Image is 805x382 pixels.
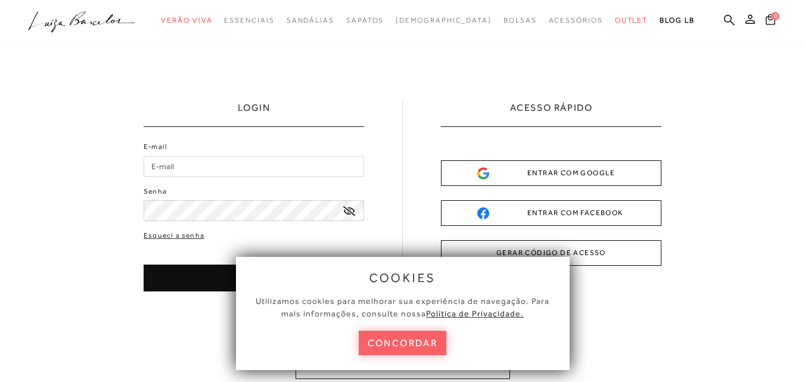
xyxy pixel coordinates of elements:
span: Verão Viva [161,16,212,24]
a: Esqueci a senha [144,230,204,241]
span: Acessórios [549,16,603,24]
span: Bolsas [503,16,537,24]
span: Sandálias [287,16,334,24]
a: noSubCategoriesText [161,10,212,32]
span: Sapatos [346,16,384,24]
input: E-mail [144,156,364,177]
button: ENTRAR COM FACEBOOK [441,200,661,226]
span: [DEMOGRAPHIC_DATA] [396,16,492,24]
a: noSubCategoriesText [396,10,492,32]
span: Utilizamos cookies para melhorar sua experiência de navegação. Para mais informações, consulte nossa [256,296,549,318]
a: noSubCategoriesText [346,10,384,32]
span: 0 [771,12,779,20]
div: ENTRAR COM FACEBOOK [477,207,625,219]
a: noSubCategoriesText [224,10,274,32]
a: Política de Privacidade. [426,309,524,318]
button: 0 [762,13,779,29]
div: ENTRAR COM GOOGLE [477,167,625,179]
span: cookies [369,271,436,284]
a: exibir senha [343,206,355,215]
h2: ACESSO RÁPIDO [510,101,593,126]
label: E-mail [144,141,167,153]
h1: LOGIN [238,101,271,126]
a: noSubCategoriesText [549,10,603,32]
span: Outlet [615,16,648,24]
a: noSubCategoriesText [615,10,648,32]
span: Essenciais [224,16,274,24]
button: ENTRAR [144,265,364,291]
button: ENTRAR COM GOOGLE [441,160,661,186]
button: concordar [359,331,447,355]
label: Senha [144,186,167,197]
a: BLOG LB [660,10,694,32]
a: noSubCategoriesText [287,10,334,32]
button: GERAR CÓDIGO DE ACESSO [441,240,661,266]
span: BLOG LB [660,16,694,24]
a: noSubCategoriesText [503,10,537,32]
